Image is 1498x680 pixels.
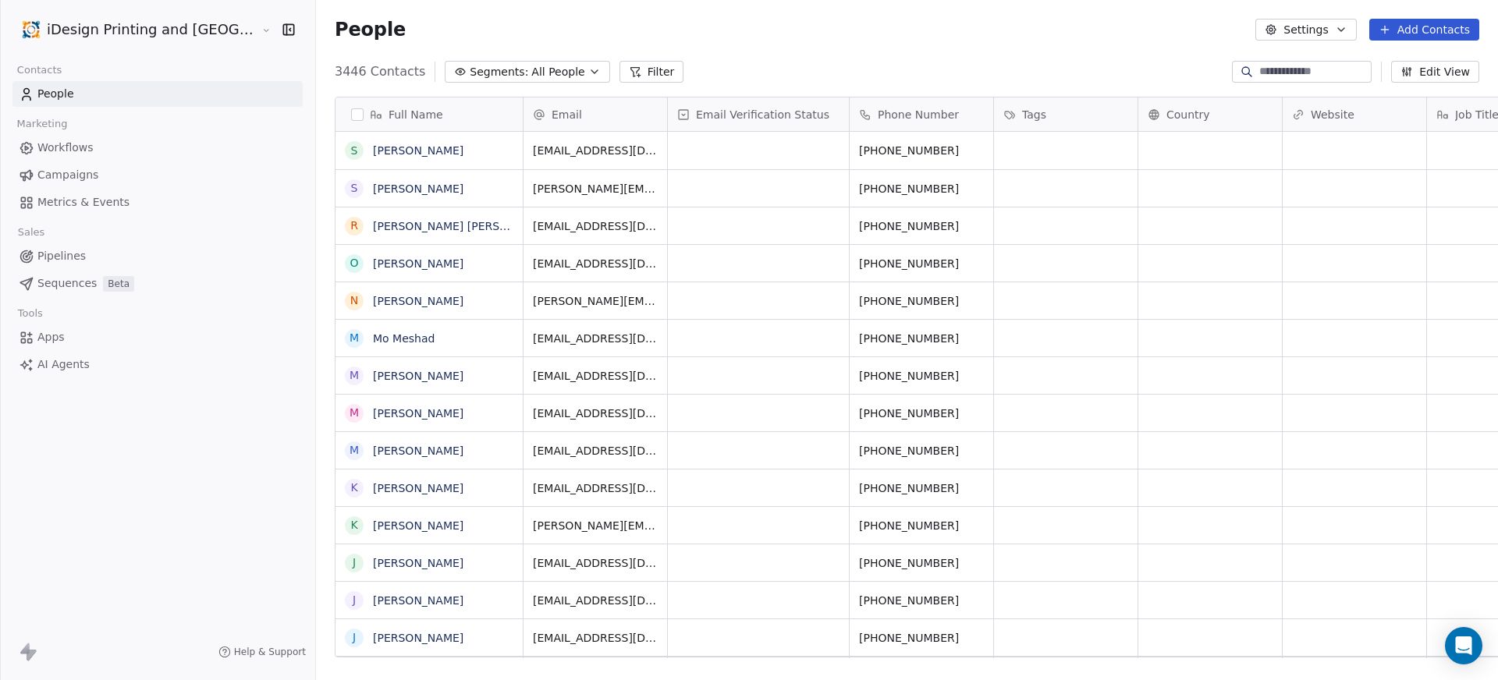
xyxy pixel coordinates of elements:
div: M [350,442,359,459]
button: Settings [1255,19,1356,41]
a: SequencesBeta [12,271,303,296]
span: Sales [11,221,51,244]
a: Apps [12,324,303,350]
div: Open Intercom Messenger [1445,627,1482,664]
span: [PHONE_NUMBER] [859,218,984,234]
a: Workflows [12,135,303,161]
span: [PHONE_NUMBER] [859,143,984,158]
span: [EMAIL_ADDRESS][DOMAIN_NAME] [533,218,658,234]
a: Campaigns [12,162,303,188]
a: [PERSON_NAME] [373,482,463,494]
div: R [350,218,358,234]
span: Phone Number [878,107,959,122]
a: People [12,81,303,107]
span: All People [531,64,584,80]
span: Help & Support [234,646,306,658]
span: [EMAIL_ADDRESS][DOMAIN_NAME] [533,480,658,496]
span: [PHONE_NUMBER] [859,555,984,571]
span: [PERSON_NAME][EMAIL_ADDRESS][PERSON_NAME][DOMAIN_NAME] [533,293,658,309]
span: [PHONE_NUMBER] [859,593,984,608]
div: N [350,292,358,309]
button: Edit View [1391,61,1479,83]
div: J [353,629,356,646]
div: Country [1138,97,1282,131]
div: Full Name [335,97,523,131]
a: [PERSON_NAME] [373,594,463,607]
a: [PERSON_NAME] [373,632,463,644]
div: J [353,592,356,608]
div: S [351,143,358,159]
div: Tags [994,97,1138,131]
div: K [350,480,357,496]
span: [EMAIL_ADDRESS][DOMAIN_NAME] [533,555,658,571]
span: AI Agents [37,356,90,373]
a: AI Agents [12,352,303,377]
div: grid [335,132,524,658]
a: Pipelines [12,243,303,269]
div: J [353,554,356,571]
span: [PHONE_NUMBER] [859,518,984,533]
span: [EMAIL_ADDRESS][DOMAIN_NAME] [533,630,658,646]
div: Email [524,97,667,131]
span: [PHONE_NUMBER] [859,181,984,197]
a: [PERSON_NAME] [373,557,463,569]
a: [PERSON_NAME] [373,257,463,270]
a: [PERSON_NAME] [373,407,463,420]
span: Metrics & Events [37,194,130,211]
span: [PHONE_NUMBER] [859,480,984,496]
span: Email [552,107,582,122]
span: [EMAIL_ADDRESS][DOMAIN_NAME] [533,143,658,158]
span: iDesign Printing and [GEOGRAPHIC_DATA] [47,19,257,40]
span: Full Name [389,107,443,122]
span: [PERSON_NAME][EMAIL_ADDRESS][DOMAIN_NAME] [533,181,658,197]
div: M [350,330,359,346]
span: [PHONE_NUMBER] [859,368,984,384]
a: [PERSON_NAME] [373,519,463,532]
a: Metrics & Events [12,189,303,215]
span: [PERSON_NAME][EMAIL_ADDRESS][DOMAIN_NAME] [533,518,658,533]
span: Segments: [470,64,528,80]
span: [EMAIL_ADDRESS][DOMAIN_NAME] [533,368,658,384]
img: logo-icon.png [22,20,41,39]
span: People [37,86,74,102]
div: Website [1283,97,1426,131]
span: [EMAIL_ADDRESS][DOMAIN_NAME] [533,331,658,346]
div: M [350,405,359,421]
span: [PHONE_NUMBER] [859,331,984,346]
span: [PHONE_NUMBER] [859,443,984,459]
span: [PHONE_NUMBER] [859,256,984,271]
span: Workflows [37,140,94,156]
span: [PHONE_NUMBER] [859,293,984,309]
div: O [350,255,358,271]
div: M [350,367,359,384]
div: Phone Number [850,97,993,131]
a: [PERSON_NAME] [373,295,463,307]
span: Campaigns [37,167,98,183]
a: [PERSON_NAME] [PERSON_NAME] [373,220,558,232]
a: [PERSON_NAME] [373,182,463,195]
span: [EMAIL_ADDRESS][DOMAIN_NAME] [533,443,658,459]
span: [EMAIL_ADDRESS][DOMAIN_NAME] [533,256,658,271]
span: People [335,18,406,41]
span: [PHONE_NUMBER] [859,406,984,421]
span: Pipelines [37,248,86,264]
span: Sequences [37,275,97,292]
div: Email Verification Status [668,97,849,131]
span: [EMAIL_ADDRESS][DOMAIN_NAME] [533,593,658,608]
span: Apps [37,329,65,345]
a: [PERSON_NAME] [373,370,463,382]
span: Tags [1022,107,1046,122]
button: Add Contacts [1369,19,1479,41]
span: Country [1166,107,1210,122]
span: Tools [11,302,49,325]
button: iDesign Printing and [GEOGRAPHIC_DATA] [19,16,250,43]
a: Mo Meshad [373,332,435,345]
span: Website [1311,107,1354,122]
div: S [351,180,358,197]
span: Email Verification Status [696,107,829,122]
a: [PERSON_NAME] [373,444,463,457]
span: [EMAIL_ADDRESS][DOMAIN_NAME] [533,406,658,421]
div: K [350,517,357,533]
span: 3446 Contacts [335,62,425,81]
span: Beta [103,276,134,292]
